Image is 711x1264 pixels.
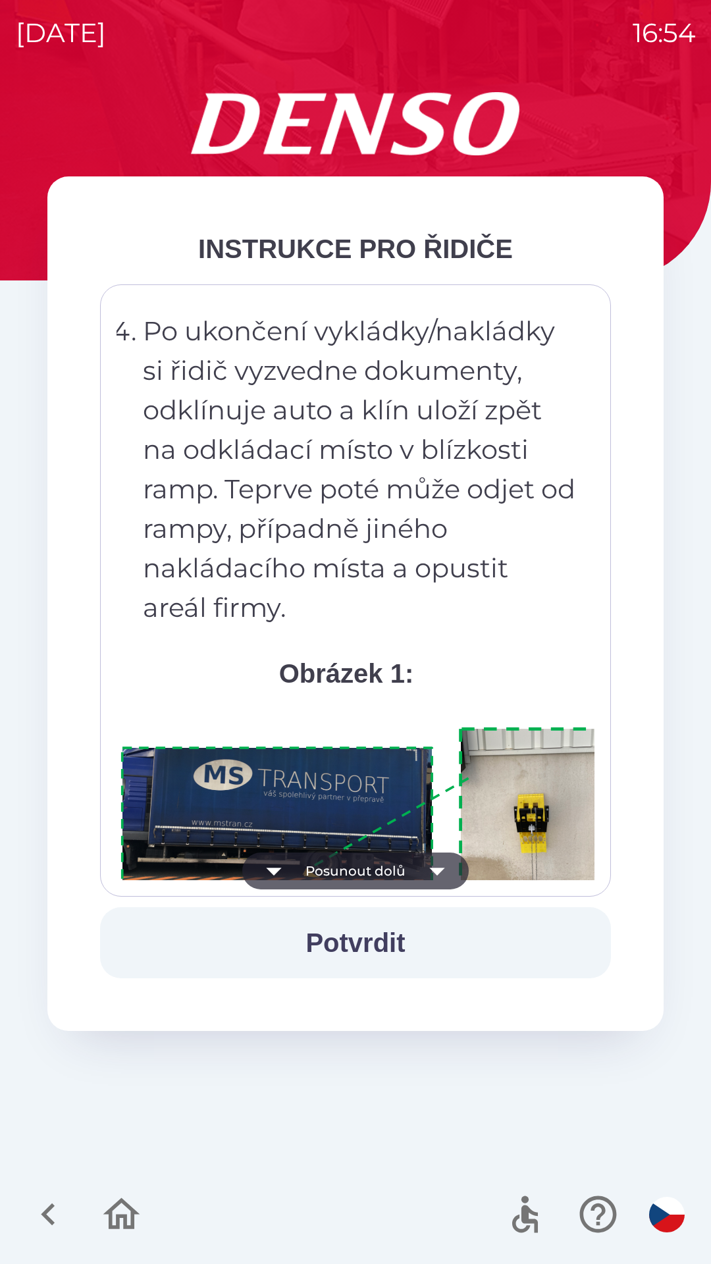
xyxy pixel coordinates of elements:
p: [DATE] [16,13,106,53]
img: A1ym8hFSA0ukAAAAAElFTkSuQmCC [117,720,627,911]
div: INSTRUKCE PRO ŘIDIČE [100,229,611,269]
button: Posunout dolů [242,853,469,889]
p: Po ukončení vykládky/nakládky si řidič vyzvedne dokumenty, odklínuje auto a klín uloží zpět na od... [143,311,576,627]
p: 16:54 [633,13,695,53]
button: Potvrdit [100,907,611,978]
img: Logo [47,92,664,155]
img: cs flag [649,1197,685,1232]
strong: Obrázek 1: [279,659,414,688]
